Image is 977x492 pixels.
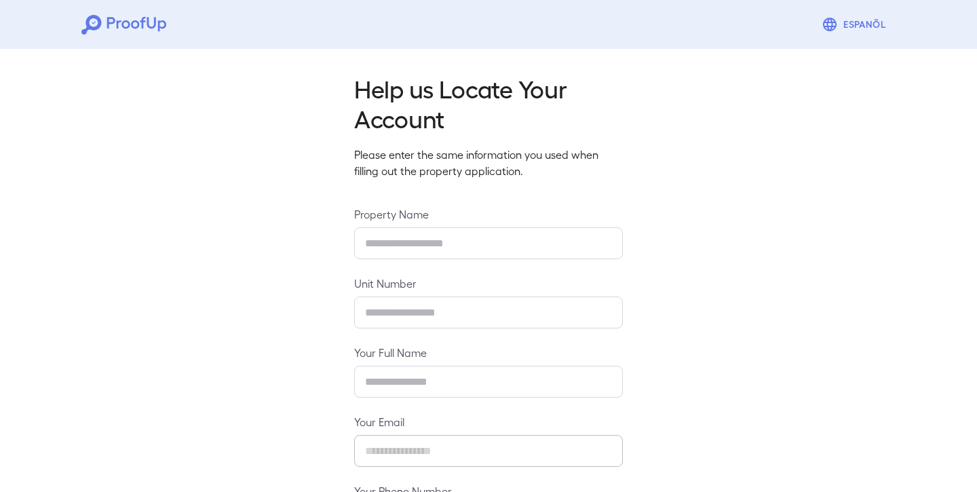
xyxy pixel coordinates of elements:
[354,414,623,430] label: Your Email
[354,345,623,360] label: Your Full Name
[354,147,623,179] p: Please enter the same information you used when filling out the property application.
[354,276,623,291] label: Unit Number
[354,73,623,133] h2: Help us Locate Your Account
[354,206,623,222] label: Property Name
[816,11,896,38] button: Espanõl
